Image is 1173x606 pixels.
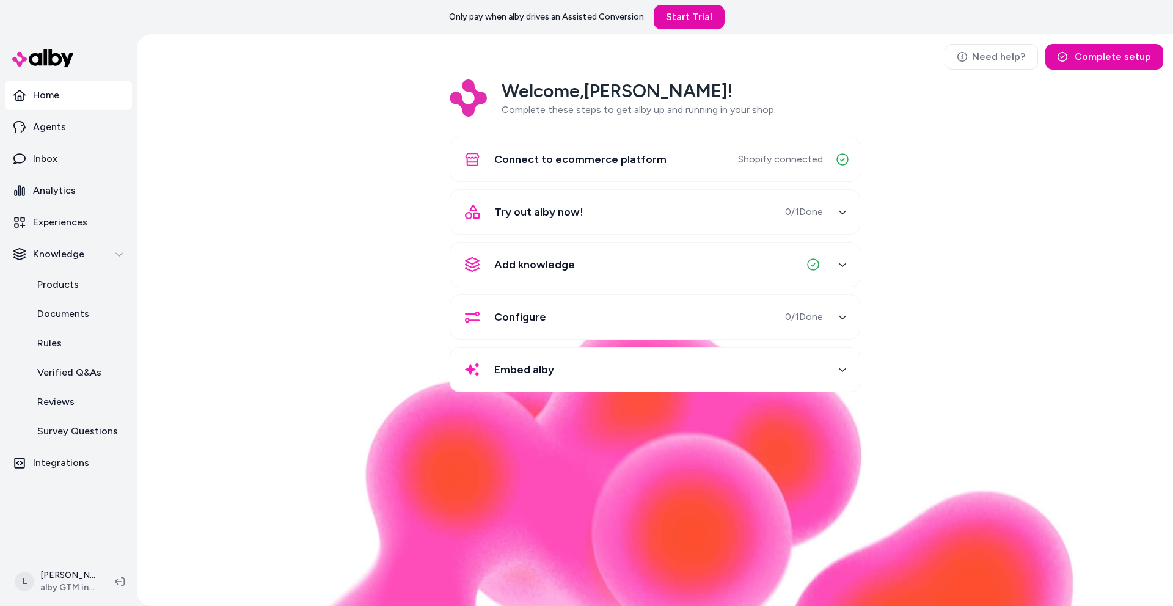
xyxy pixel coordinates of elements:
span: Add knowledge [494,256,575,273]
span: Connect to ecommerce platform [494,151,667,168]
h2: Welcome, [PERSON_NAME] ! [502,79,776,103]
span: Try out alby now! [494,203,583,221]
p: Home [33,88,59,103]
p: Only pay when alby drives an Assisted Conversion [449,11,644,23]
p: Experiences [33,215,87,230]
a: Verified Q&As [25,358,132,387]
p: Agents [33,120,66,134]
a: Start Trial [654,5,725,29]
span: alby GTM internal [40,582,95,594]
a: Survey Questions [25,417,132,446]
a: Reviews [25,387,132,417]
img: alby Logo [12,49,73,67]
button: Connect to ecommerce platformShopify connected [458,145,852,174]
p: Analytics [33,183,76,198]
a: Products [25,270,132,299]
a: Rules [25,329,132,358]
a: Integrations [5,448,132,478]
p: Knowledge [33,247,84,261]
span: Embed alby [494,361,554,378]
button: Try out alby now!0/1Done [458,197,852,227]
a: Inbox [5,144,132,173]
span: Shopify connected [738,152,823,167]
span: L [15,572,34,591]
button: Complete setup [1045,44,1163,70]
p: Products [37,277,79,292]
button: L[PERSON_NAME]alby GTM internal [7,562,105,601]
button: Add knowledge [458,250,852,279]
button: Configure0/1Done [458,302,852,332]
a: Analytics [5,176,132,205]
a: Experiences [5,208,132,237]
p: Documents [37,307,89,321]
span: 0 / 1 Done [785,205,823,219]
img: alby Bubble [235,315,1075,606]
p: Reviews [37,395,75,409]
p: [PERSON_NAME] [40,569,95,582]
span: 0 / 1 Done [785,310,823,324]
p: Inbox [33,151,57,166]
span: Complete these steps to get alby up and running in your shop. [502,104,776,115]
a: Agents [5,112,132,142]
img: Logo [450,79,487,117]
span: Configure [494,308,546,326]
p: Rules [37,336,62,351]
a: Home [5,81,132,110]
a: Need help? [945,44,1038,70]
button: Embed alby [458,355,852,384]
a: Documents [25,299,132,329]
p: Integrations [33,456,89,470]
button: Knowledge [5,239,132,269]
p: Verified Q&As [37,365,101,380]
p: Survey Questions [37,424,118,439]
